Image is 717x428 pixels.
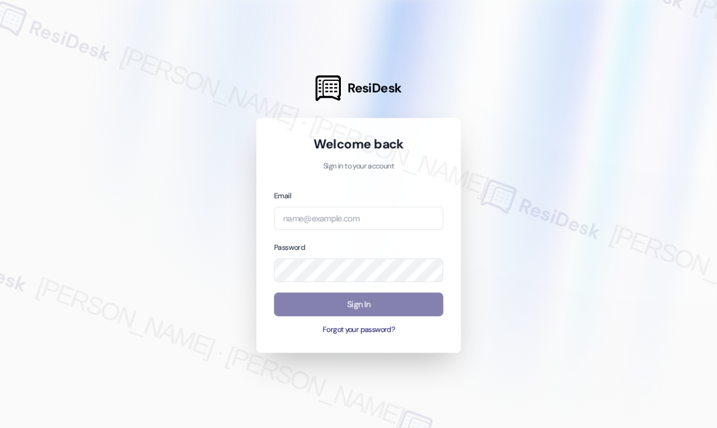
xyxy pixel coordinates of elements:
[315,75,341,101] img: ResiDesk Logo
[348,80,402,97] span: ResiDesk
[274,191,291,201] label: Email
[274,136,443,153] h1: Welcome back
[274,207,443,230] input: name@example.com
[274,325,443,336] button: Forgot your password?
[274,161,443,172] p: Sign in to your account
[274,243,305,252] label: Password
[274,292,443,316] button: Sign In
